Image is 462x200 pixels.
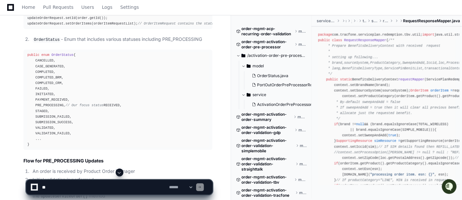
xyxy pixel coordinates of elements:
[138,22,274,25] span: // OrderItemRequest contains the status changes for individual items
[65,69,79,74] span: Pylon
[22,49,107,55] div: Start new chat
[241,125,293,135] span: order-mgmt-activation-order-validation-gdp
[374,139,397,143] span: simResource
[318,33,332,37] span: package
[451,89,453,92] span: =
[241,52,245,59] svg: Directory
[236,50,307,61] button: /activation-order-pre-processor/src/main/java/com/tracfone/activation/order/pre/processor
[344,38,386,42] span: RequestResponseMapper
[298,42,307,47] span: master
[383,18,389,24] span: redemption
[120,5,139,9] span: Settings
[298,29,307,34] span: master
[441,178,459,196] iframe: Open customer support
[41,53,50,57] span: enum
[241,112,292,122] span: order-mgmt-activation-order-summary
[23,158,212,164] h2: Flow for PRE_PROCESSING Updates
[247,91,251,99] svg: Directory
[43,5,73,9] span: Pull Requests
[81,5,94,9] span: Users
[7,7,20,20] img: PlayerZero
[253,63,264,69] span: model
[7,49,18,60] img: 1756235613930-3d25f9e4-fa56-45dd-b3ad-e072dfbd1548
[27,52,209,147] div: { CANCELLED, CASE_GENERATED, COMPLETED, COMPLETED_BRM, COMPLETED_CRM, FAILED, INITIATED, PAYMENT_...
[317,18,336,24] span: serviceplan-redemption-tbv
[51,53,74,57] span: OrderStatus
[102,5,112,9] span: Logs
[249,100,313,109] button: ActivationOrderPreProcessorServiceImpl.java
[257,73,288,78] span: OrderStatus.java
[65,103,104,107] span: // Our focus status
[27,9,209,26] div: (); updateOrderRequest.setId(order.getId()); updateOrderRequest.setOrderItems(orderItemRequestList);
[241,90,312,100] button: service
[334,122,338,126] span: if
[241,156,294,172] span: order-mgmt-activation-order-validation-straighttalk
[46,68,79,74] a: Powered byPylon
[398,77,424,81] span: requestMapper
[340,77,352,81] span: static
[241,61,312,71] button: model
[22,55,94,60] div: We're offline, but we'll be back soon!
[257,82,334,88] span: PortOutOrderPreProcessorResponse.java
[410,89,428,92] span: OrderItem
[22,5,35,9] span: Home
[318,38,330,42] span: public
[257,102,343,107] span: ActivationOrderPreProcessorServiceImpl.java
[388,133,397,137] span: true
[247,62,251,70] svg: Directory
[336,139,372,143] span: SupportingResource
[346,18,346,24] span: main
[31,168,212,175] li: An order is received by Product Order Manager
[357,18,357,24] span: com
[297,114,307,120] span: master
[403,18,460,24] span: RequestResponseMapper.java
[31,36,212,43] li: - Enum that includes various statuses including PRE_PROCESSING
[334,161,338,165] span: if
[326,77,338,81] span: public
[363,18,366,24] span: tracfone
[298,127,307,133] span: master
[241,39,293,50] span: order-mgmt-activation-order-pre-processor
[7,26,119,37] div: Welcome
[249,71,313,80] button: OrderStatus.java
[430,89,448,92] span: orderItem
[247,53,307,58] span: /activation-order-pre-processor/src/main/java/com/tracfone/activation/order/pre/processor
[398,139,400,143] span: =
[422,33,434,37] span: import
[241,138,295,154] span: order-mgmt-activation-order-validation-simplemobile
[111,51,119,58] button: Start new chat
[241,26,293,37] span: order-mgmt-acp-recurring-order-validation
[253,92,266,97] span: service
[299,161,307,167] span: master
[33,37,61,43] code: OrderStatus
[371,18,378,24] span: serviceplan
[332,38,342,42] span: class
[27,53,39,57] span: public
[300,143,307,148] span: master
[249,80,313,90] button: PortOutOrderPreProcessorResponse.java
[356,122,364,126] span: null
